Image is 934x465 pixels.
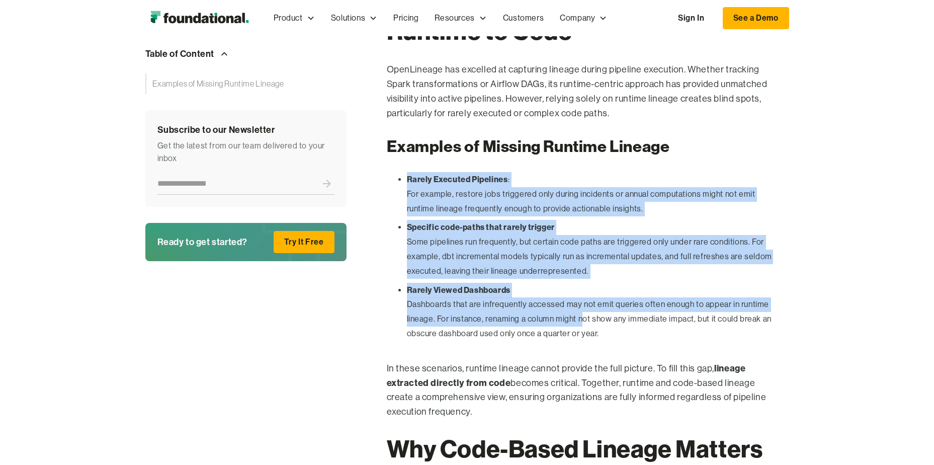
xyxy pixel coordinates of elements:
[407,222,555,232] strong: Specific code-paths that rarely trigger
[157,235,248,250] div: Ready to get started?
[274,12,303,25] div: Product
[157,139,334,165] div: Get the latest from our team delivered to your inbox
[218,48,230,60] img: Arrow
[723,7,789,29] a: See a Demo
[552,2,615,35] div: Company
[560,12,595,25] div: Company
[331,12,365,25] div: Solutions
[495,2,552,35] a: Customers
[157,173,334,195] form: Newsletter Form
[407,285,511,295] strong: Rarely Viewed Dashboards
[145,8,253,28] img: Foundational Logo
[407,174,508,184] strong: Rarely Executed Pipelines
[145,73,347,95] a: Examples of Missing Runtime Lineage
[407,283,773,341] li: Dashboards that are infrequently accessed may not emit queries often enough to appear in runtime ...
[427,2,494,35] div: Resources
[387,435,773,464] h1: Why Code-Based Lineage Matters
[387,137,773,156] h2: Examples of Missing Runtime Lineage
[435,12,474,25] div: Resources
[387,62,773,120] p: OpenLineage has excelled at capturing lineage during pipeline execution. Whether tracking Spark t...
[323,2,385,35] div: Solutions
[145,8,253,28] a: home
[157,123,334,138] div: Subscribe to our Newsletter
[668,8,714,29] a: Sign In
[407,220,773,278] li: Some pipelines run frequently, but certain code paths are triggered only under rare conditions. F...
[319,173,334,194] input: Submit
[385,2,427,35] a: Pricing
[387,362,746,389] strong: lineage extracted directly from code
[387,361,773,419] p: In these scenarios, runtime lineage cannot provide the full picture. To fill this gap, becomes cr...
[145,46,215,61] div: Table of Content
[274,231,334,253] a: Try It Free
[753,348,934,465] iframe: Chat Widget
[266,2,323,35] div: Product
[407,172,773,216] li: : For example, restore jobs triggered only during incidents or annual computations might not emit...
